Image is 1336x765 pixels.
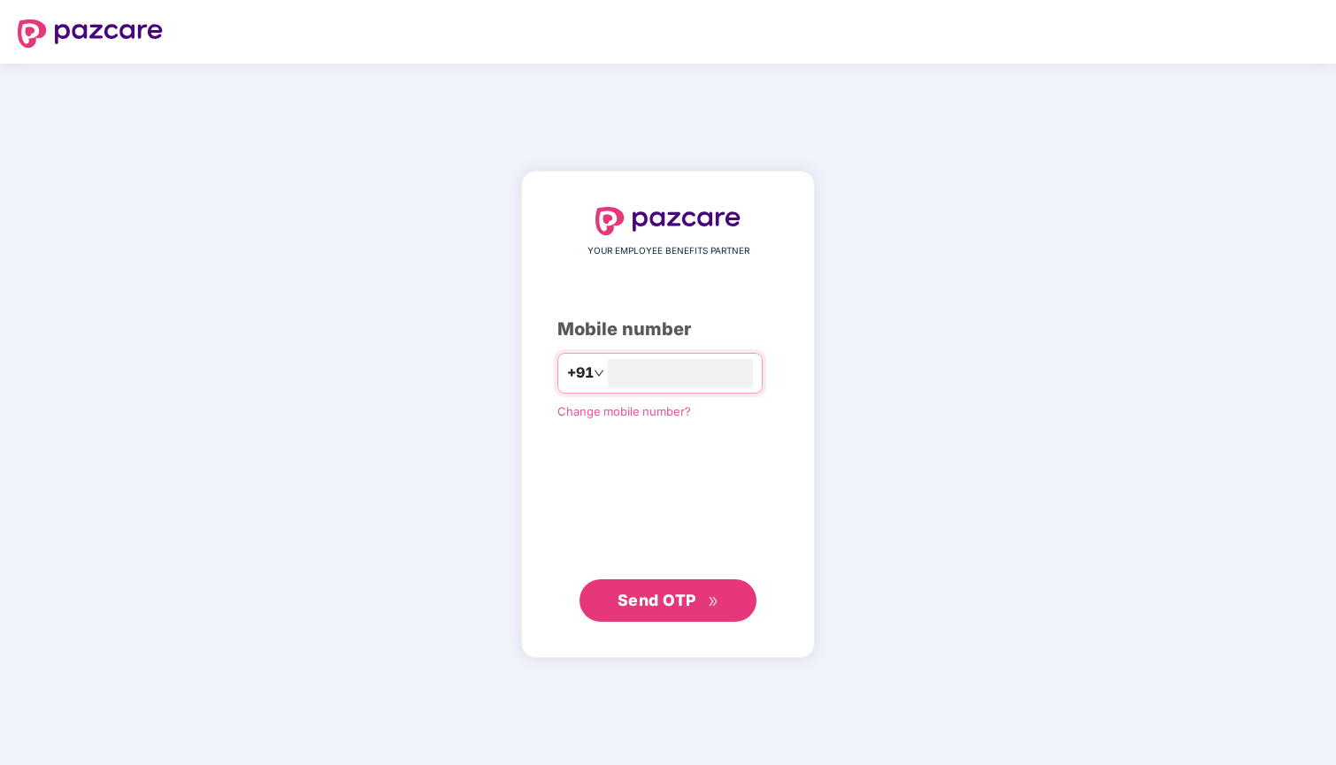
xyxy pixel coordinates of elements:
img: logo [595,207,741,235]
div: Mobile number [557,316,779,343]
img: logo [18,19,163,48]
a: Change mobile number? [557,404,691,418]
span: Send OTP [618,591,696,609]
button: Send OTPdouble-right [580,579,756,622]
span: down [594,368,604,379]
span: YOUR EMPLOYEE BENEFITS PARTNER [587,244,749,258]
span: +91 [567,362,594,384]
span: double-right [708,596,719,608]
